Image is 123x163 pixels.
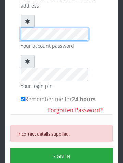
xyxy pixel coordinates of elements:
[20,95,96,103] label: Remember me for
[20,82,102,90] small: Your login pin
[72,95,96,103] b: 24 hours
[20,97,25,101] input: Remember me for24 hours
[17,131,70,137] small: Incorrect details supplied.
[20,42,102,49] small: Your account password
[48,106,102,114] a: Forgotten Password?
